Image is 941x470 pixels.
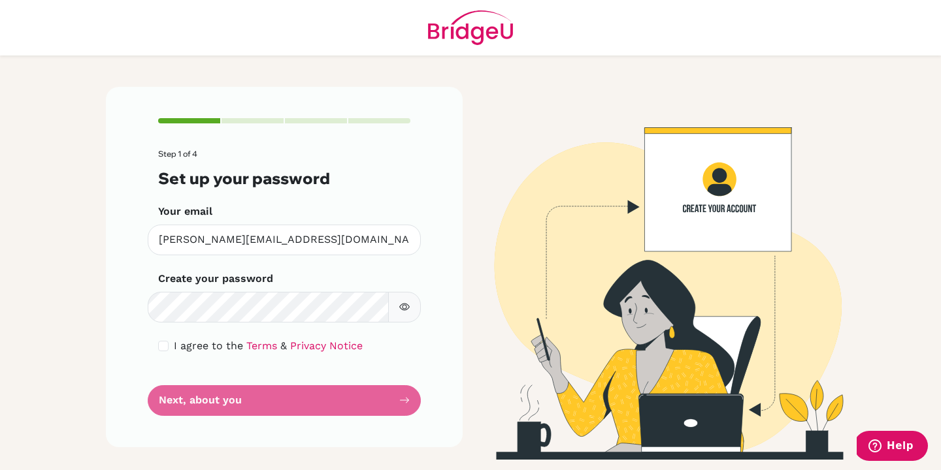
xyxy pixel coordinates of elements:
[280,339,287,352] span: &
[158,204,212,219] label: Your email
[857,431,928,463] iframe: Opens a widget where you can find more information
[174,339,243,352] span: I agree to the
[158,149,197,159] span: Step 1 of 4
[158,169,410,188] h3: Set up your password
[290,339,363,352] a: Privacy Notice
[148,225,421,255] input: Insert your email*
[158,271,273,287] label: Create your password
[246,339,277,352] a: Terms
